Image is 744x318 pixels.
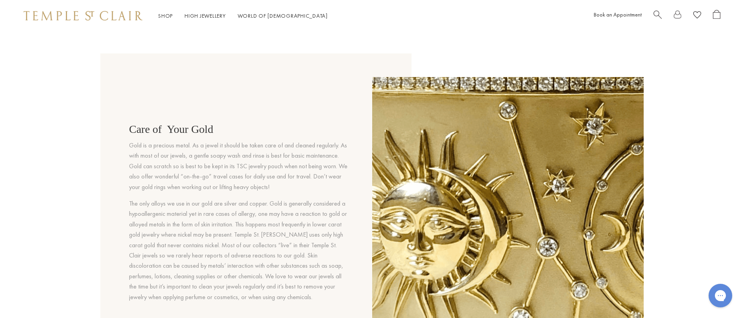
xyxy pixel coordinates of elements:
[238,12,328,19] a: World of [DEMOGRAPHIC_DATA]World of [DEMOGRAPHIC_DATA]
[129,140,347,192] p: Gold is a precious metal. As a jewel it should be taken care of and cleaned regularly. As with mo...
[158,12,173,19] a: ShopShop
[594,11,642,18] a: Book an Appointment
[129,199,347,302] p: The only alloys we use in our gold are silver and copper. Gold is generally considered a hypoalle...
[693,10,701,22] a: View Wishlist
[158,11,328,21] nav: Main navigation
[654,10,662,22] a: Search
[705,281,736,310] iframe: Gorgias live chat messenger
[24,11,142,20] img: Temple St. Clair
[185,12,226,19] a: High JewelleryHigh Jewellery
[713,10,720,22] a: Open Shopping Bag
[129,123,347,136] h2: Care of Your Gold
